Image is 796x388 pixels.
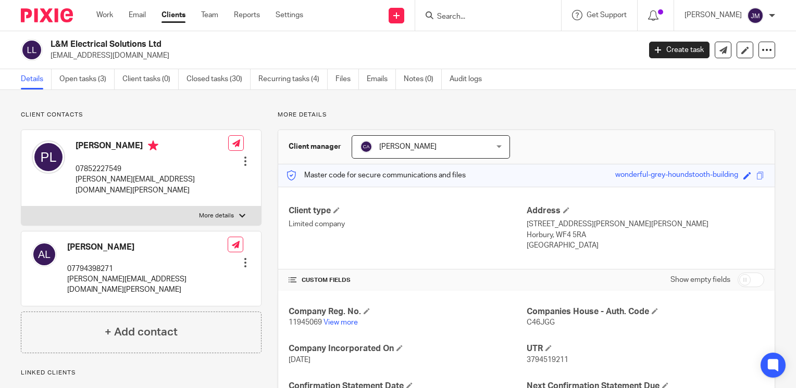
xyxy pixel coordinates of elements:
[234,10,260,20] a: Reports
[278,111,775,119] p: More details
[289,219,526,229] p: Limited company
[527,319,555,326] span: C46JGG
[587,11,627,19] span: Get Support
[436,12,530,22] input: Search
[289,356,310,364] span: [DATE]
[747,7,764,24] img: svg%3E
[21,369,262,377] p: Linked clients
[21,69,52,89] a: Details
[199,212,234,220] p: More details
[21,8,73,22] img: Pixie
[379,143,437,150] span: [PERSON_NAME]
[289,205,526,216] h4: Client type
[51,39,517,50] h2: L&M Electrical Solutions Ltd
[527,306,764,317] h4: Companies House - Auth. Code
[450,69,490,89] a: Audit logs
[527,240,764,251] p: [GEOGRAPHIC_DATA]
[335,69,359,89] a: Files
[148,140,158,151] i: Primary
[527,343,764,354] h4: UTR
[527,219,764,229] p: [STREET_ADDRESS][PERSON_NAME][PERSON_NAME]
[96,10,113,20] a: Work
[258,69,328,89] a: Recurring tasks (4)
[276,10,303,20] a: Settings
[76,164,228,174] p: 07852227549
[367,69,396,89] a: Emails
[67,242,228,253] h4: [PERSON_NAME]
[527,356,568,364] span: 3794519211
[527,230,764,240] p: Horbury, WF4 5RA
[59,69,115,89] a: Open tasks (3)
[105,324,178,340] h4: + Add contact
[76,140,228,153] h4: [PERSON_NAME]
[201,10,218,20] a: Team
[32,242,57,267] img: svg%3E
[67,264,228,274] p: 07794398271
[186,69,251,89] a: Closed tasks (30)
[286,170,466,180] p: Master code for secure communications and files
[67,274,228,295] p: [PERSON_NAME][EMAIL_ADDRESS][DOMAIN_NAME][PERSON_NAME]
[289,276,526,284] h4: CUSTOM FIELDS
[161,10,185,20] a: Clients
[122,69,179,89] a: Client tasks (0)
[360,140,372,153] img: svg%3E
[615,170,738,182] div: wonderful-grey-houndstooth-building
[129,10,146,20] a: Email
[685,10,742,20] p: [PERSON_NAME]
[76,174,228,196] p: [PERSON_NAME][EMAIL_ADDRESS][DOMAIN_NAME][PERSON_NAME]
[289,343,526,354] h4: Company Incorporated On
[649,42,710,58] a: Create task
[21,111,262,119] p: Client contacts
[51,50,633,61] p: [EMAIL_ADDRESS][DOMAIN_NAME]
[32,140,65,174] img: svg%3E
[289,141,341,152] h3: Client manager
[289,306,526,317] h4: Company Reg. No.
[289,319,322,326] span: 11945069
[404,69,442,89] a: Notes (0)
[527,205,764,216] h4: Address
[21,39,43,61] img: svg%3E
[670,275,730,285] label: Show empty fields
[324,319,358,326] a: View more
